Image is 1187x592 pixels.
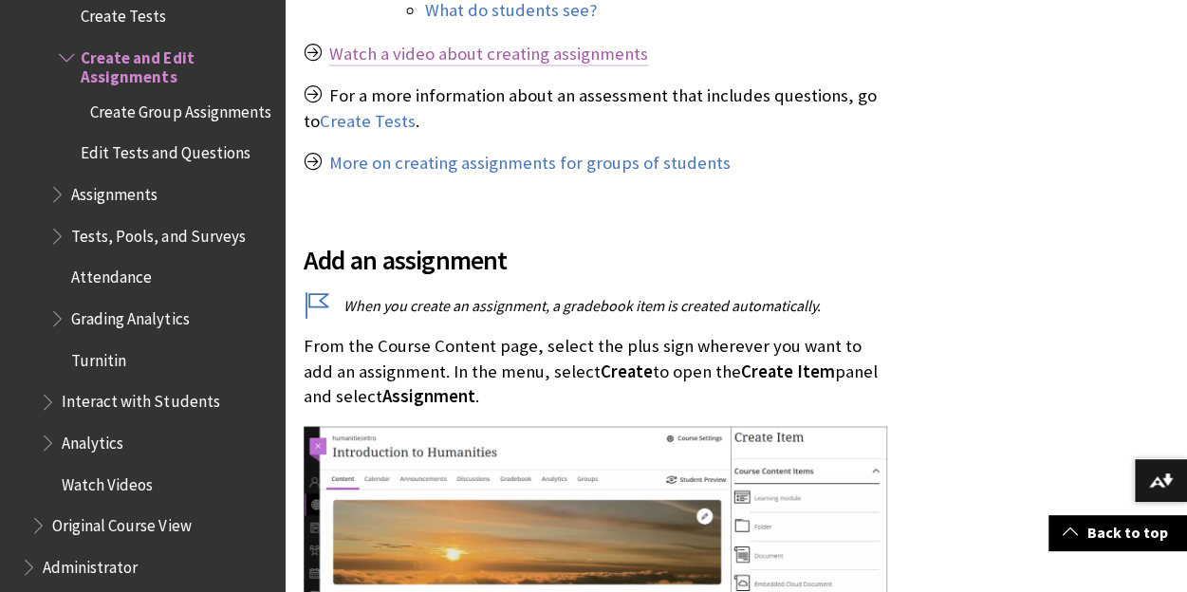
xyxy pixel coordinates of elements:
[320,110,416,133] a: Create Tests
[62,469,153,494] span: Watch Videos
[43,551,138,577] span: Administrator
[62,427,123,453] span: Analytics
[601,360,653,381] span: Create
[90,96,270,121] span: Create Group Assignments
[329,152,731,175] a: More on creating assignments for groups of students
[71,220,245,246] span: Tests, Pools, and Surveys
[81,138,250,163] span: Edit Tests and Questions
[329,43,648,65] a: Watch a video about creating assignments
[71,262,152,287] span: Attendance
[52,509,191,535] span: Original Course View
[71,344,126,370] span: Turnitin
[741,360,835,381] span: Create Item
[62,386,219,412] span: Interact with Students
[304,294,887,315] p: When you create an assignment, a gradebook item is created automatically.
[304,333,887,408] p: From the Course Content page, select the plus sign wherever you want to add an assignment. In the...
[71,303,189,328] span: Grading Analytics
[1048,515,1187,550] a: Back to top
[304,239,887,279] span: Add an assignment
[304,83,887,133] p: For a more information about an assessment that includes questions, go to .
[71,178,158,204] span: Assignments
[382,384,475,406] span: Assignment
[81,42,271,86] span: Create and Edit Assignments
